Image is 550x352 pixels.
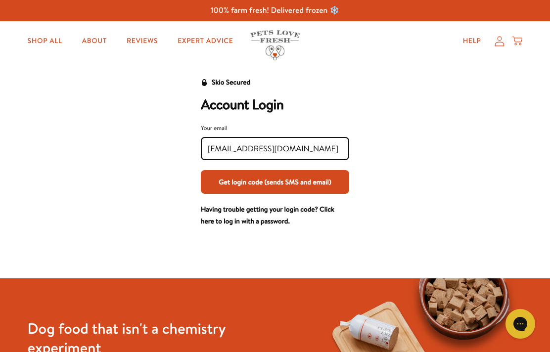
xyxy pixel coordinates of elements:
[201,77,250,96] a: Skio Secured
[170,31,241,51] a: Expert Advice
[201,123,349,133] div: Your email
[20,31,70,51] a: Shop All
[201,204,334,226] a: Having trouble getting your login code? Click here to log in with a password.
[201,79,208,86] svg: Security
[455,31,489,51] a: Help
[201,170,349,194] button: Get login code (sends SMS and email)
[119,31,166,51] a: Reviews
[208,143,342,154] input: Your email input field
[201,96,349,113] h2: Account Login
[250,30,300,60] img: Pets Love Fresh
[501,306,540,342] iframe: Gorgias live chat messenger
[212,77,250,88] div: Skio Secured
[74,31,115,51] a: About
